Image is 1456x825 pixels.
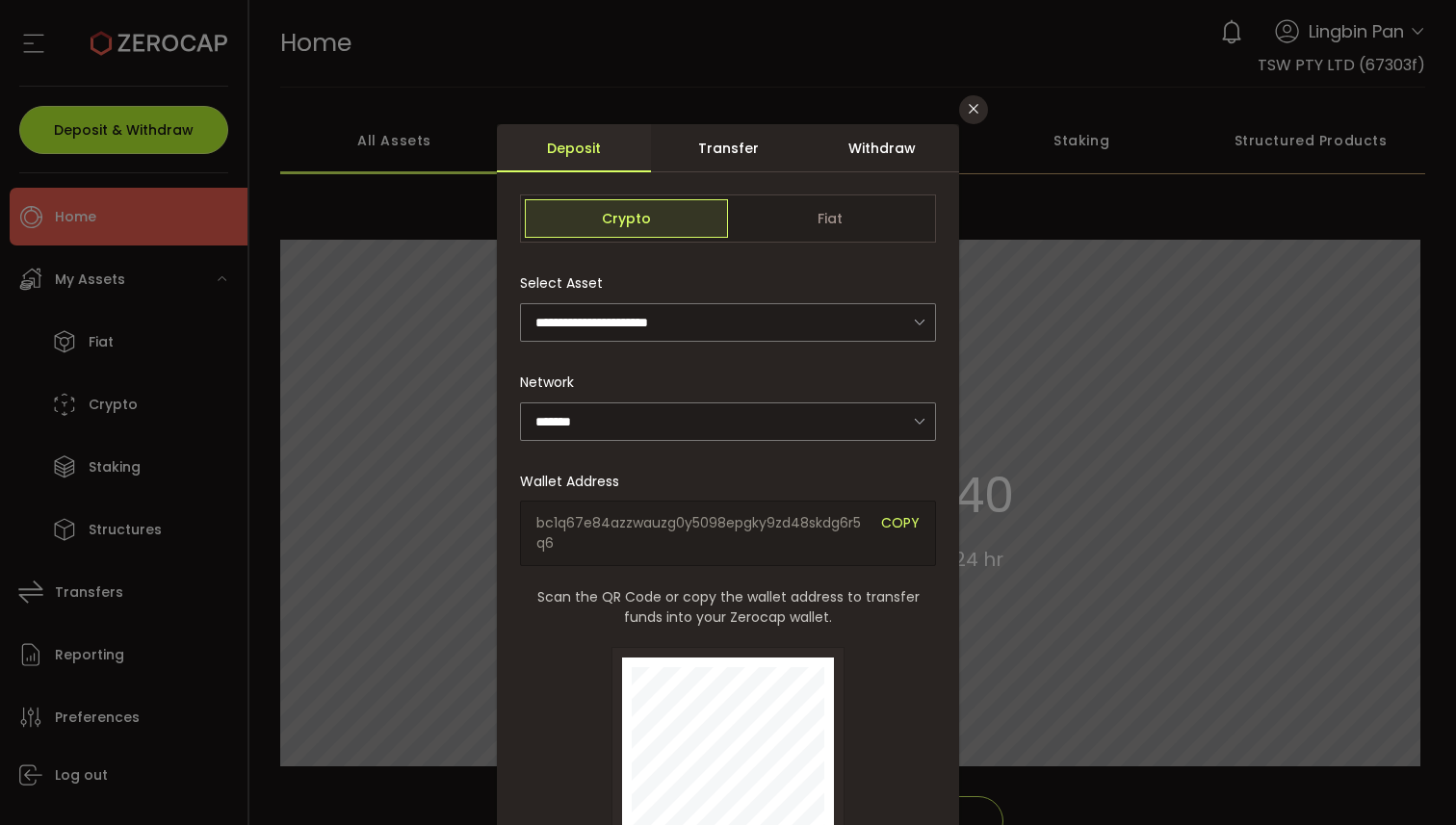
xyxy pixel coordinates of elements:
label: Wallet Address [520,472,631,491]
span: Fiat [728,199,931,238]
span: COPY [881,513,920,554]
label: Select Asset [520,273,614,293]
span: bc1q67e84azzwauzg0y5098epgky9zd48skdg6r5q6 [536,513,867,554]
span: Crypto [525,199,728,238]
div: Transfer [651,124,805,172]
div: Withdraw [805,124,959,172]
div: Deposit [497,124,651,172]
iframe: Chat Widget [1227,617,1456,825]
button: Close [959,95,988,124]
span: Scan the QR Code or copy the wallet address to transfer funds into your Zerocap wallet. [520,587,936,628]
label: Network [520,373,585,392]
